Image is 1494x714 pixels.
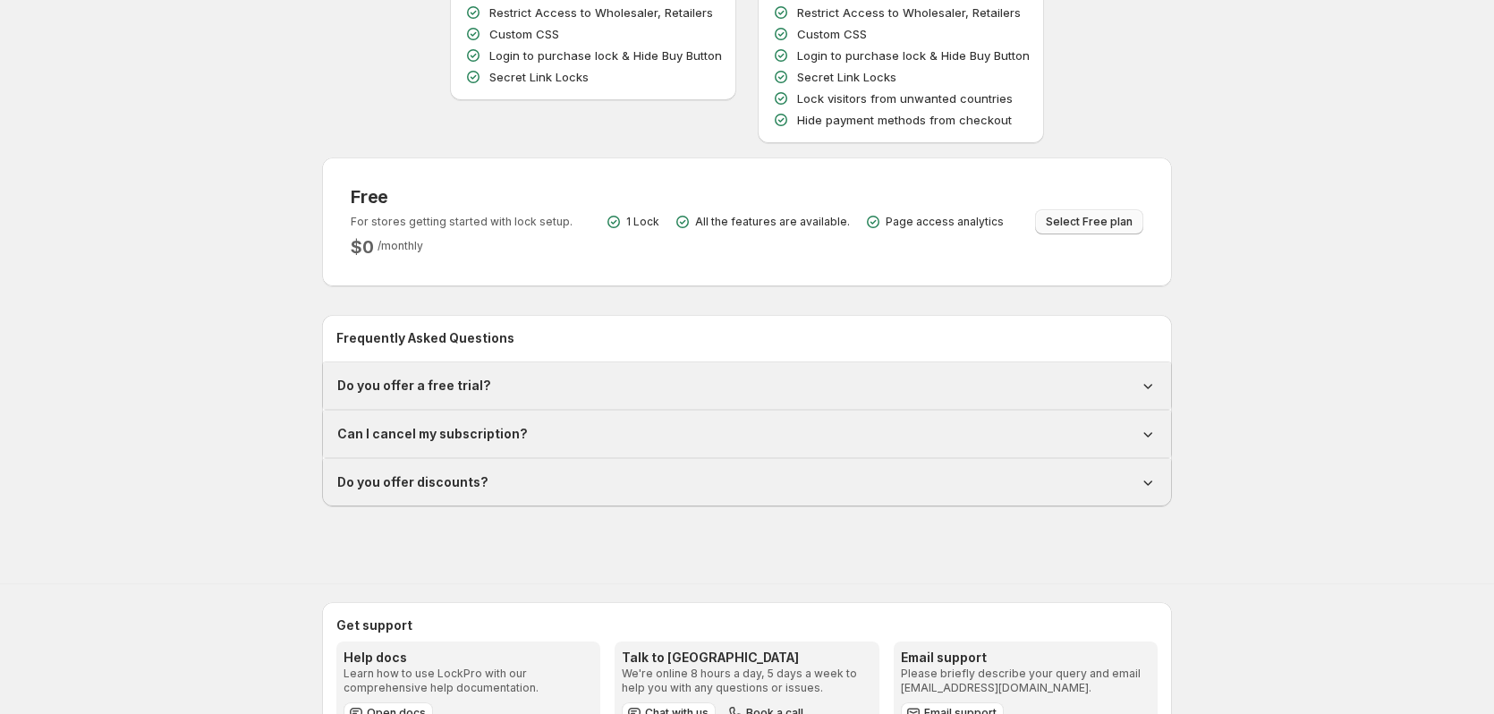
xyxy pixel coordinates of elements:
[797,68,896,86] p: Secret Link Locks
[378,239,423,252] span: / monthly
[1035,209,1143,234] button: Select Free plan
[797,111,1012,129] p: Hide payment methods from checkout
[337,377,491,395] h1: Do you offer a free trial?
[1046,215,1133,229] span: Select Free plan
[901,667,1150,695] p: Please briefly describe your query and email [EMAIL_ADDRESS][DOMAIN_NAME].
[489,47,722,64] p: Login to purchase lock & Hide Buy Button
[797,4,1021,21] p: Restrict Access to Wholesaler, Retailers
[344,649,593,667] h3: Help docs
[901,649,1150,667] h3: Email support
[886,215,1004,229] p: Page access analytics
[626,215,659,229] p: 1 Lock
[797,89,1013,107] p: Lock visitors from unwanted countries
[337,473,488,491] h1: Do you offer discounts?
[797,25,867,43] p: Custom CSS
[336,616,1158,634] h2: Get support
[351,236,374,258] h2: $ 0
[695,215,850,229] p: All the features are available.
[489,4,713,21] p: Restrict Access to Wholesaler, Retailers
[489,25,559,43] p: Custom CSS
[336,329,1158,347] h2: Frequently Asked Questions
[351,186,573,208] h3: Free
[797,47,1030,64] p: Login to purchase lock & Hide Buy Button
[622,649,871,667] h3: Talk to [GEOGRAPHIC_DATA]
[351,215,573,229] p: For stores getting started with lock setup.
[489,68,589,86] p: Secret Link Locks
[344,667,593,695] p: Learn how to use LockPro with our comprehensive help documentation.
[622,667,871,695] p: We're online 8 hours a day, 5 days a week to help you with any questions or issues.
[337,425,528,443] h1: Can I cancel my subscription?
